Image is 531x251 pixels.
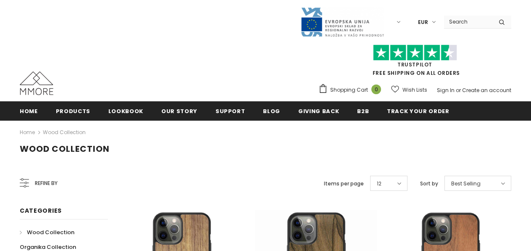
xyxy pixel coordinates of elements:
[20,243,76,251] span: Organika Collection
[451,180,481,188] span: Best Selling
[387,101,449,120] a: Track your order
[318,48,511,77] span: FREE SHIPPING ON ALL ORDERS
[402,86,427,94] span: Wish Lists
[298,101,339,120] a: Giving back
[456,87,461,94] span: or
[43,129,86,136] a: Wood Collection
[397,61,432,68] a: Trustpilot
[27,228,74,236] span: Wood Collection
[216,101,245,120] a: support
[371,85,381,94] span: 0
[444,16,492,28] input: Search Site
[56,107,90,115] span: Products
[357,107,369,115] span: B2B
[373,45,457,61] img: Trust Pilot Stars
[437,87,455,94] a: Sign In
[357,101,369,120] a: B2B
[56,101,90,120] a: Products
[216,107,245,115] span: support
[108,101,143,120] a: Lookbook
[20,225,74,240] a: Wood Collection
[377,180,381,188] span: 12
[35,179,58,188] span: Refine by
[20,127,35,137] a: Home
[20,107,38,115] span: Home
[300,18,384,25] a: Javni Razpis
[418,18,428,26] span: EUR
[330,86,368,94] span: Shopping Cart
[20,71,53,95] img: MMORE Cases
[108,107,143,115] span: Lookbook
[20,206,62,215] span: Categories
[300,7,384,37] img: Javni Razpis
[387,107,449,115] span: Track your order
[318,84,385,96] a: Shopping Cart 0
[391,82,427,97] a: Wish Lists
[20,101,38,120] a: Home
[420,180,438,188] label: Sort by
[324,180,364,188] label: Items per page
[298,107,339,115] span: Giving back
[263,101,280,120] a: Blog
[462,87,511,94] a: Create an account
[161,101,197,120] a: Our Story
[161,107,197,115] span: Our Story
[20,143,110,155] span: Wood Collection
[263,107,280,115] span: Blog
